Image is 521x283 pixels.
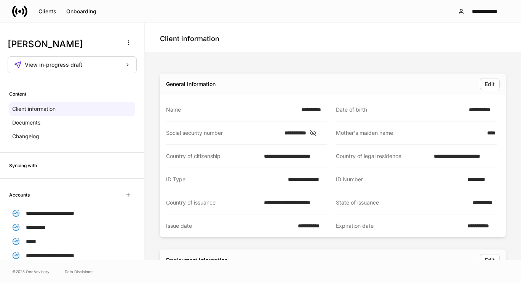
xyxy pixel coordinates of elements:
[336,176,463,183] div: ID Number
[336,152,429,160] div: Country of legal residence
[12,269,50,275] span: © 2025 OneAdvisory
[61,5,101,18] button: Onboarding
[9,191,30,198] h6: Accounts
[12,105,56,113] p: Client information
[336,106,464,114] div: Date of birth
[8,56,137,73] button: View in-progress draft
[166,106,297,114] div: Name
[9,102,135,116] a: Client information
[121,188,135,201] span: Unavailable with outstanding requests for information
[65,269,93,275] a: Data Disclaimer
[166,176,283,183] div: ID Type
[9,90,26,98] h6: Content
[160,34,219,43] h4: Client information
[9,162,37,169] h6: Syncing with
[485,257,495,263] div: Edit
[9,116,135,130] a: Documents
[166,129,280,137] div: Social security number
[34,5,61,18] button: Clients
[166,199,259,206] div: Country of issuance
[12,119,40,126] p: Documents
[12,133,39,140] p: Changelog
[166,80,216,88] div: General information
[38,9,56,14] div: Clients
[336,222,463,230] div: Expiration date
[66,9,96,14] div: Onboarding
[8,38,118,50] h3: [PERSON_NAME]
[480,254,500,266] button: Edit
[25,62,82,67] span: View in-progress draft
[336,129,483,137] div: Mother's maiden name
[166,152,259,160] div: Country of citizenship
[166,222,293,230] div: Issue date
[485,82,495,87] div: Edit
[336,199,468,206] div: State of issuance
[480,78,500,90] button: Edit
[9,130,135,143] a: Changelog
[166,256,227,264] div: Employment information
